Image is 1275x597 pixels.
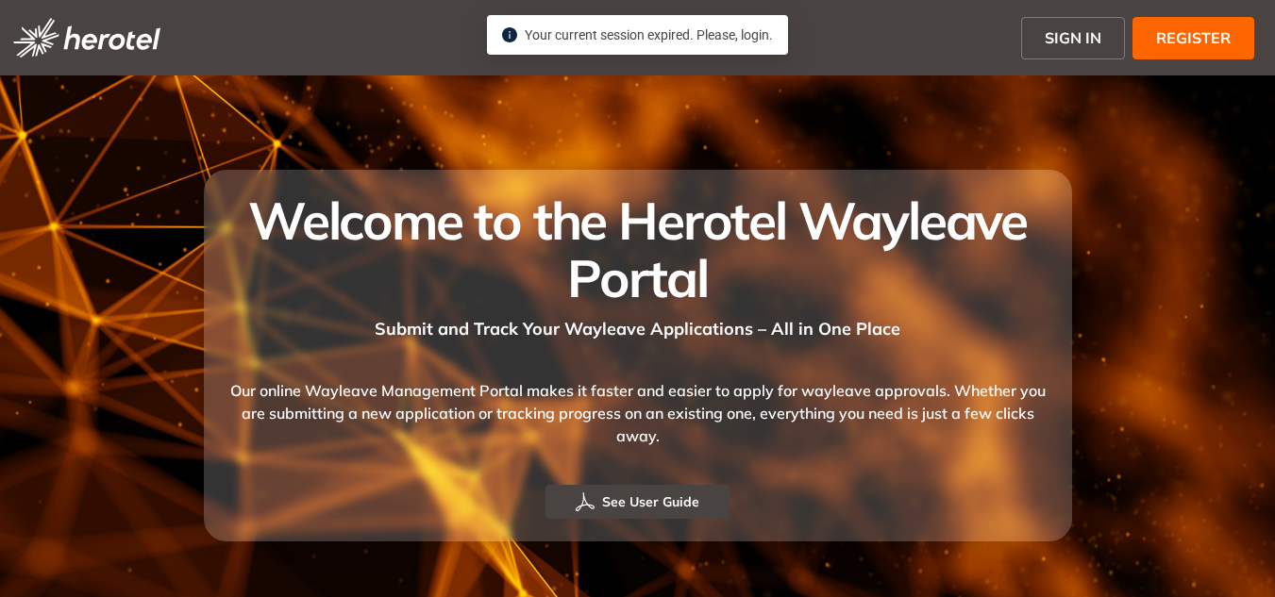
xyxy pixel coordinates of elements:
[13,18,160,58] img: logo
[525,27,773,42] span: Your current session expired. Please, login.
[1156,26,1231,49] span: REGISTER
[545,485,730,519] button: See User Guide
[226,307,1049,341] div: Submit and Track Your Wayleave Applications – All in One Place
[1132,17,1254,59] button: REGISTER
[226,341,1049,485] div: Our online Wayleave Management Portal makes it faster and easier to apply for wayleave approvals....
[1021,17,1125,59] button: SIGN IN
[248,188,1027,310] span: Welcome to the Herotel Wayleave Portal
[602,491,699,512] span: See User Guide
[1045,26,1101,49] span: SIGN IN
[502,27,517,42] span: info-circle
